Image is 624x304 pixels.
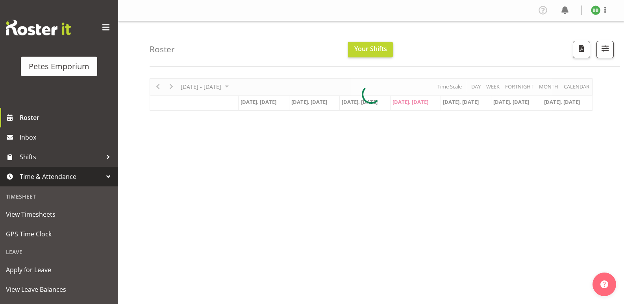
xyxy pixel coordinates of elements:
[2,260,116,280] a: Apply for Leave
[6,264,112,276] span: Apply for Leave
[591,6,600,15] img: beena-bist9974.jpg
[20,131,114,143] span: Inbox
[6,208,112,220] span: View Timesheets
[20,151,102,163] span: Shifts
[348,42,393,57] button: Your Shifts
[6,284,112,295] span: View Leave Balances
[596,41,614,58] button: Filter Shifts
[2,205,116,224] a: View Timesheets
[354,44,387,53] span: Your Shifts
[6,20,71,35] img: Rosterit website logo
[20,171,102,182] span: Time & Attendance
[6,228,112,240] span: GPS Time Clock
[2,244,116,260] div: Leave
[2,188,116,205] div: Timesheet
[20,112,114,123] span: Roster
[2,224,116,244] a: GPS Time Clock
[29,61,89,72] div: Petes Emporium
[2,280,116,299] a: View Leave Balances
[600,280,608,288] img: help-xxl-2.png
[150,45,175,54] h4: Roster
[573,41,590,58] button: Download a PDF of the roster according to the set date range.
